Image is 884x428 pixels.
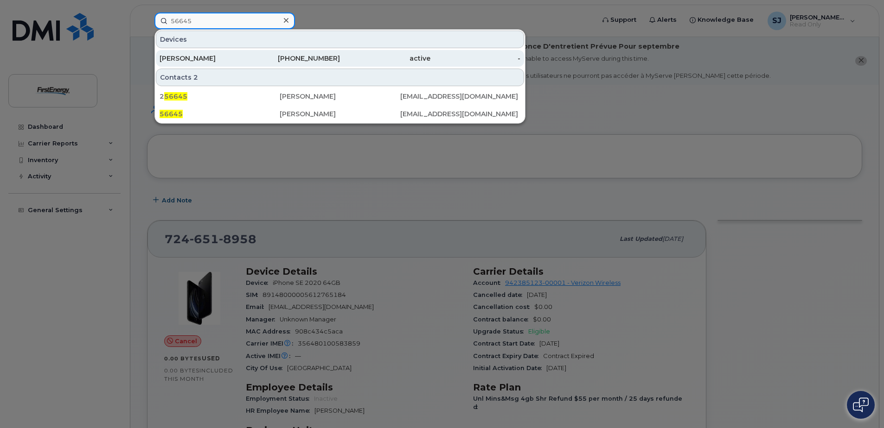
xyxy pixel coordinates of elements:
[280,92,400,101] div: [PERSON_NAME]
[156,31,524,48] div: Devices
[160,92,280,101] div: 2
[156,106,524,122] a: 56645[PERSON_NAME][EMAIL_ADDRESS][DOMAIN_NAME]
[164,92,187,101] span: 56645
[156,69,524,86] div: Contacts
[250,54,340,63] div: [PHONE_NUMBER]
[193,73,198,82] span: 2
[156,88,524,105] a: 256645[PERSON_NAME][EMAIL_ADDRESS][DOMAIN_NAME]
[400,109,520,119] div: [EMAIL_ADDRESS][DOMAIN_NAME]
[400,92,520,101] div: [EMAIL_ADDRESS][DOMAIN_NAME]
[160,110,183,118] span: 56645
[853,397,869,412] img: Open chat
[280,109,400,119] div: [PERSON_NAME]
[340,54,430,63] div: active
[160,54,250,63] div: [PERSON_NAME]
[430,54,521,63] div: -
[156,50,524,67] a: [PERSON_NAME][PHONE_NUMBER]active-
